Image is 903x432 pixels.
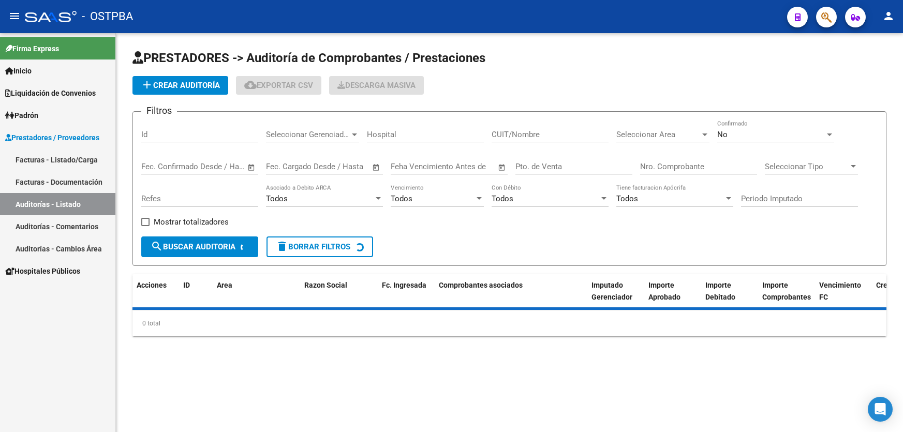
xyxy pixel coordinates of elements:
[717,130,728,139] span: No
[141,81,220,90] span: Crear Auditoría
[705,281,735,301] span: Importe Debitado
[5,43,59,54] span: Firma Express
[492,194,513,203] span: Todos
[183,281,190,289] span: ID
[378,274,435,320] datatable-header-cell: Fc. Ingresada
[5,87,96,99] span: Liquidación de Convenios
[5,110,38,121] span: Padrón
[151,242,235,251] span: Buscar Auditoria
[304,281,347,289] span: Razon Social
[82,5,133,28] span: - OSTPBA
[141,103,177,118] h3: Filtros
[435,274,587,320] datatable-header-cell: Comprobantes asociados
[213,274,285,320] datatable-header-cell: Area
[276,240,288,252] mat-icon: delete
[179,274,213,320] datatable-header-cell: ID
[701,274,758,320] datatable-header-cell: Importe Debitado
[132,51,485,65] span: PRESTADORES -> Auditoría de Comprobantes / Prestaciones
[246,161,258,173] button: Open calendar
[882,10,895,22] mat-icon: person
[439,281,523,289] span: Comprobantes asociados
[266,194,288,203] span: Todos
[648,281,680,301] span: Importe Aprobado
[267,236,373,257] button: Borrar Filtros
[765,162,849,171] span: Seleccionar Tipo
[141,162,183,171] input: Fecha inicio
[329,76,424,95] button: Descarga Masiva
[154,216,229,228] span: Mostrar totalizadores
[337,81,416,90] span: Descarga Masiva
[868,397,893,422] div: Open Intercom Messenger
[236,76,321,95] button: Exportar CSV
[876,281,900,289] span: Creado
[8,10,21,22] mat-icon: menu
[329,76,424,95] app-download-masive: Descarga masiva de comprobantes (adjuntos)
[591,281,632,301] span: Imputado Gerenciador
[266,130,350,139] span: Seleccionar Gerenciador
[276,242,350,251] span: Borrar Filtros
[587,274,644,320] datatable-header-cell: Imputado Gerenciador
[137,281,167,289] span: Acciones
[132,76,228,95] button: Crear Auditoría
[391,194,412,203] span: Todos
[193,162,243,171] input: Fecha fin
[141,236,258,257] button: Buscar Auditoria
[151,240,163,252] mat-icon: search
[616,194,638,203] span: Todos
[266,162,308,171] input: Fecha inicio
[371,161,382,173] button: Open calendar
[317,162,367,171] input: Fecha fin
[815,274,872,320] datatable-header-cell: Vencimiento FC
[132,274,179,320] datatable-header-cell: Acciones
[5,265,80,277] span: Hospitales Públicos
[300,274,378,320] datatable-header-cell: Razon Social
[496,161,508,173] button: Open calendar
[616,130,700,139] span: Seleccionar Area
[141,79,153,91] mat-icon: add
[217,281,232,289] span: Area
[132,310,886,336] div: 0 total
[644,274,701,320] datatable-header-cell: Importe Aprobado
[5,65,32,77] span: Inicio
[382,281,426,289] span: Fc. Ingresada
[244,79,257,91] mat-icon: cloud_download
[5,132,99,143] span: Prestadores / Proveedores
[762,281,811,301] span: Importe Comprobantes
[819,281,861,301] span: Vencimiento FC
[758,274,815,320] datatable-header-cell: Importe Comprobantes
[244,81,313,90] span: Exportar CSV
